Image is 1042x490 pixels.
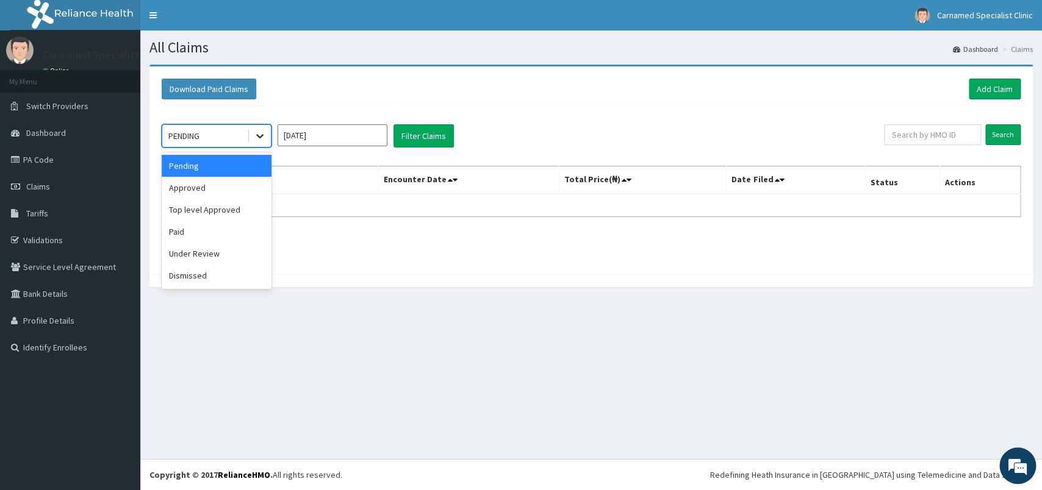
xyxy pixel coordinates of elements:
[393,124,454,147] button: Filter Claims
[278,124,387,146] input: Select Month and Year
[218,469,270,480] a: RelianceHMO
[969,79,1021,99] a: Add Claim
[149,469,273,480] strong: Copyright © 2017 .
[43,49,168,60] p: Carnamed Specialist Clinic
[162,79,256,99] button: Download Paid Claims
[378,166,559,194] th: Encounter Date
[937,10,1033,21] span: Carnamed Specialist Clinic
[953,44,998,54] a: Dashboard
[26,127,66,138] span: Dashboard
[985,124,1021,145] input: Search
[6,37,34,64] img: User Image
[162,265,271,286] div: Dismissed
[162,199,271,221] div: Top level Approved
[26,181,50,192] span: Claims
[26,208,48,219] span: Tariffs
[162,243,271,265] div: Under Review
[999,44,1033,54] li: Claims
[162,155,271,177] div: Pending
[884,124,981,145] input: Search by HMO ID
[43,66,72,75] a: Online
[727,166,865,194] th: Date Filed
[140,459,1042,490] footer: All rights reserved.
[26,101,88,112] span: Switch Providers
[559,166,726,194] th: Total Price(₦)
[162,221,271,243] div: Paid
[710,469,1033,481] div: Redefining Heath Insurance in [GEOGRAPHIC_DATA] using Telemedicine and Data Science!
[940,166,1020,194] th: Actions
[149,40,1033,55] h1: All Claims
[914,8,930,23] img: User Image
[168,130,199,142] div: PENDING
[865,166,940,194] th: Status
[162,177,271,199] div: Approved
